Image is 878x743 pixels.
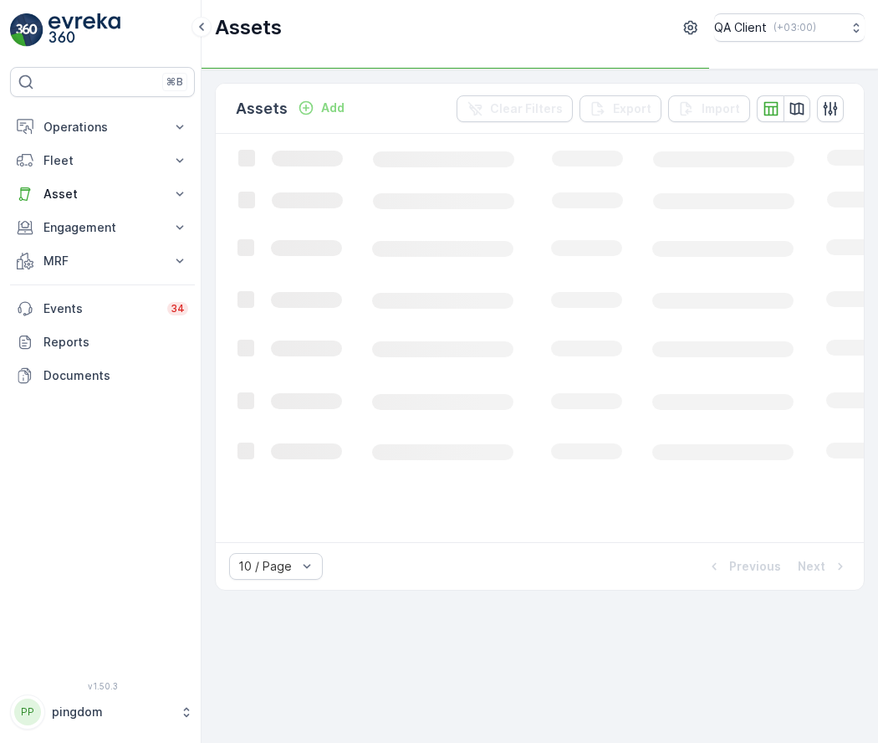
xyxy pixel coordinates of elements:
[43,253,161,269] p: MRF
[43,219,161,236] p: Engagement
[43,334,188,351] p: Reports
[704,556,783,576] button: Previous
[10,694,195,730] button: PPpingdom
[10,110,195,144] button: Operations
[10,244,195,278] button: MRF
[773,21,816,34] p: ( +03:00 )
[52,704,171,720] p: pingdom
[321,100,345,116] p: Add
[10,359,195,392] a: Documents
[579,95,661,122] button: Export
[668,95,750,122] button: Import
[43,367,188,384] p: Documents
[729,558,781,575] p: Previous
[796,556,850,576] button: Next
[490,100,563,117] p: Clear Filters
[714,13,865,42] button: QA Client(+03:00)
[291,98,351,118] button: Add
[166,75,183,89] p: ⌘B
[10,144,195,177] button: Fleet
[702,100,740,117] p: Import
[215,14,282,41] p: Assets
[14,699,41,725] div: PP
[43,119,161,136] p: Operations
[43,152,161,169] p: Fleet
[10,177,195,211] button: Asset
[43,300,157,317] p: Events
[43,186,161,202] p: Asset
[236,97,288,120] p: Assets
[10,292,195,325] a: Events34
[10,211,195,244] button: Engagement
[457,95,573,122] button: Clear Filters
[48,13,120,47] img: logo_light-DOdMpM7g.png
[10,325,195,359] a: Reports
[613,100,651,117] p: Export
[171,302,185,315] p: 34
[798,558,825,575] p: Next
[10,681,195,691] span: v 1.50.3
[714,19,767,36] p: QA Client
[10,13,43,47] img: logo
